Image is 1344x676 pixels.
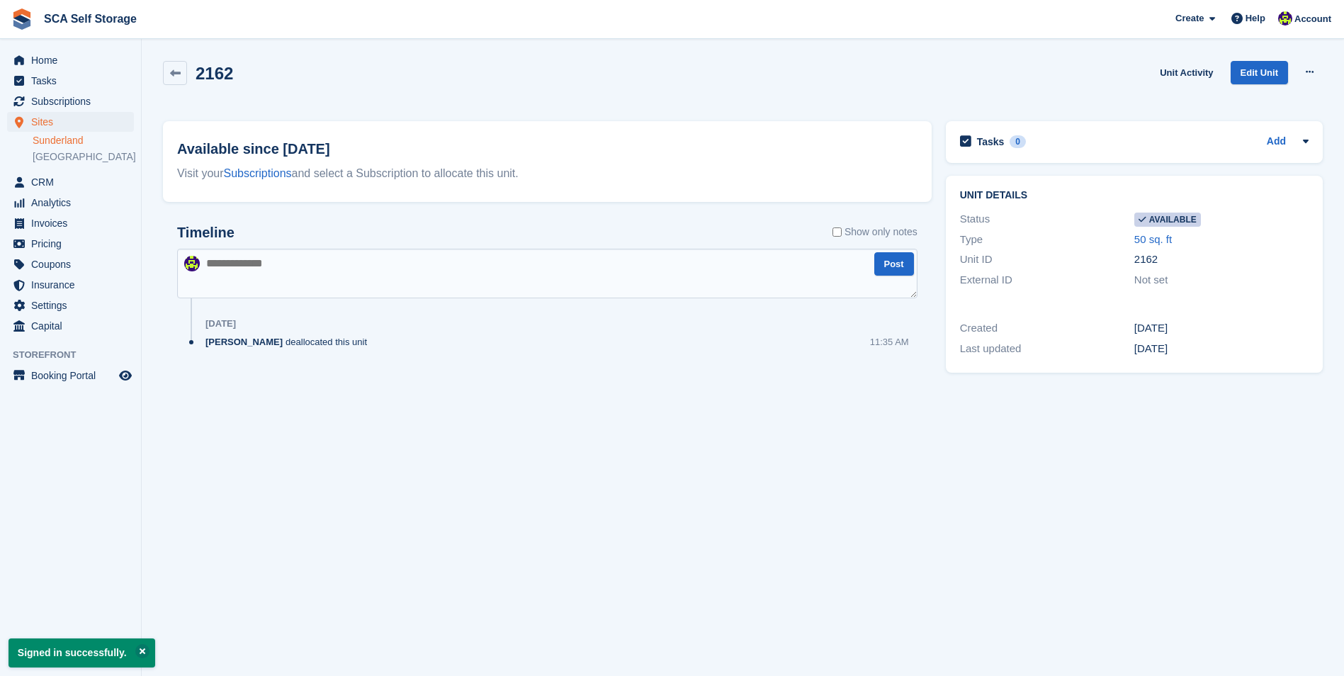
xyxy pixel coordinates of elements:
span: Pricing [31,234,116,254]
span: Help [1246,11,1265,26]
h2: Tasks [977,135,1005,148]
img: Thomas Webb [184,256,200,271]
span: Home [31,50,116,70]
div: deallocated this unit [205,335,374,349]
a: menu [7,50,134,70]
a: menu [7,172,134,192]
a: menu [7,275,134,295]
a: 50 sq. ft [1134,233,1172,245]
a: menu [7,295,134,315]
span: Create [1175,11,1204,26]
span: Insurance [31,275,116,295]
button: Post [874,252,914,276]
h2: Unit details [960,190,1309,201]
span: Sites [31,112,116,132]
h2: Available since [DATE] [177,138,917,159]
a: menu [7,71,134,91]
div: Unit ID [960,252,1134,268]
a: SCA Self Storage [38,7,142,30]
h2: Timeline [177,225,235,241]
a: Add [1267,134,1286,150]
span: Booking Portal [31,366,116,385]
a: menu [7,366,134,385]
a: [GEOGRAPHIC_DATA] [33,150,134,164]
a: Preview store [117,367,134,384]
div: Last updated [960,341,1134,357]
a: menu [7,112,134,132]
div: 2162 [1134,252,1309,268]
span: Available [1134,213,1201,227]
div: [DATE] [1134,341,1309,357]
a: menu [7,91,134,111]
img: Thomas Webb [1278,11,1292,26]
a: menu [7,254,134,274]
div: Not set [1134,272,1309,288]
span: Settings [31,295,116,315]
span: Analytics [31,193,116,213]
span: Storefront [13,348,141,362]
div: [DATE] [205,318,236,329]
span: CRM [31,172,116,192]
a: menu [7,193,134,213]
span: [PERSON_NAME] [205,335,283,349]
h2: 2162 [196,64,233,83]
a: Sunderland [33,134,134,147]
div: Type [960,232,1134,248]
span: Capital [31,316,116,336]
span: Invoices [31,213,116,233]
span: Tasks [31,71,116,91]
a: Subscriptions [224,167,292,179]
div: External ID [960,272,1134,288]
input: Show only notes [832,225,842,240]
label: Show only notes [832,225,917,240]
a: menu [7,234,134,254]
a: Unit Activity [1154,61,1219,84]
span: Subscriptions [31,91,116,111]
p: Signed in successfully. [9,638,155,667]
div: [DATE] [1134,320,1309,337]
div: 0 [1010,135,1026,148]
div: Created [960,320,1134,337]
a: menu [7,213,134,233]
a: menu [7,316,134,336]
span: Coupons [31,254,116,274]
span: Account [1294,12,1331,26]
div: Status [960,211,1134,227]
a: Edit Unit [1231,61,1288,84]
div: Visit your and select a Subscription to allocate this unit. [177,165,917,182]
div: 11:35 AM [870,335,909,349]
img: stora-icon-8386f47178a22dfd0bd8f6a31ec36ba5ce8667c1dd55bd0f319d3a0aa187defe.svg [11,9,33,30]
